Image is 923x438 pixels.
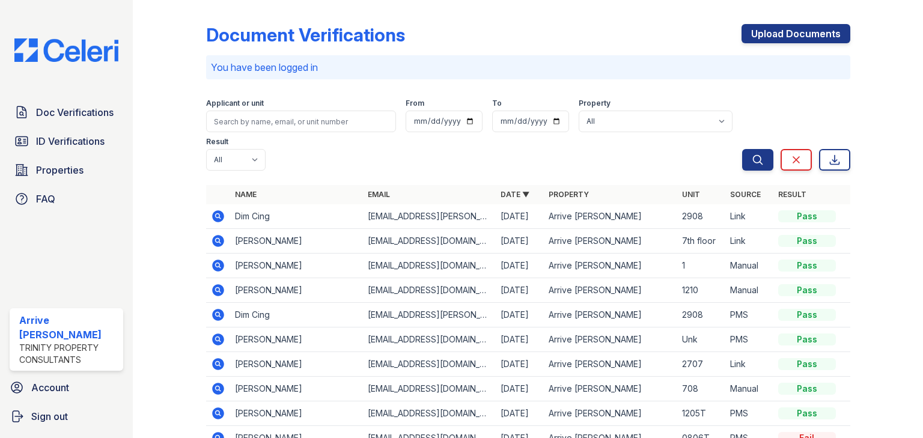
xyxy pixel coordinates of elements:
[725,278,773,303] td: Manual
[778,309,836,321] div: Pass
[19,342,118,366] div: Trinity Property Consultants
[778,407,836,419] div: Pass
[363,254,496,278] td: [EMAIL_ADDRESS][DOMAIN_NAME]
[363,377,496,401] td: [EMAIL_ADDRESS][DOMAIN_NAME]
[496,303,544,327] td: [DATE]
[36,134,105,148] span: ID Verifications
[496,352,544,377] td: [DATE]
[501,190,529,199] a: Date ▼
[677,327,725,352] td: Unk
[677,377,725,401] td: 708
[363,327,496,352] td: [EMAIL_ADDRESS][DOMAIN_NAME]
[206,24,405,46] div: Document Verifications
[363,229,496,254] td: [EMAIL_ADDRESS][DOMAIN_NAME]
[677,229,725,254] td: 7th floor
[368,190,390,199] a: Email
[10,129,123,153] a: ID Verifications
[725,377,773,401] td: Manual
[778,190,806,199] a: Result
[406,99,424,108] label: From
[36,163,84,177] span: Properties
[230,204,363,229] td: Dim Cing
[544,377,677,401] td: Arrive [PERSON_NAME]
[496,327,544,352] td: [DATE]
[725,327,773,352] td: PMS
[778,235,836,247] div: Pass
[31,409,68,424] span: Sign out
[544,401,677,426] td: Arrive [PERSON_NAME]
[677,352,725,377] td: 2707
[31,380,69,395] span: Account
[10,158,123,182] a: Properties
[363,204,496,229] td: [EMAIL_ADDRESS][PERSON_NAME][DOMAIN_NAME]
[496,229,544,254] td: [DATE]
[496,401,544,426] td: [DATE]
[778,383,836,395] div: Pass
[778,260,836,272] div: Pass
[230,401,363,426] td: [PERSON_NAME]
[230,352,363,377] td: [PERSON_NAME]
[496,278,544,303] td: [DATE]
[230,229,363,254] td: [PERSON_NAME]
[363,401,496,426] td: [EMAIL_ADDRESS][DOMAIN_NAME]
[496,377,544,401] td: [DATE]
[725,401,773,426] td: PMS
[19,313,118,342] div: Arrive [PERSON_NAME]
[579,99,611,108] label: Property
[544,254,677,278] td: Arrive [PERSON_NAME]
[549,190,589,199] a: Property
[206,111,396,132] input: Search by name, email, or unit number
[363,303,496,327] td: [EMAIL_ADDRESS][PERSON_NAME][DOMAIN_NAME]
[725,352,773,377] td: Link
[544,204,677,229] td: Arrive [PERSON_NAME]
[677,254,725,278] td: 1
[725,204,773,229] td: Link
[230,254,363,278] td: [PERSON_NAME]
[363,278,496,303] td: [EMAIL_ADDRESS][DOMAIN_NAME]
[36,192,55,206] span: FAQ
[206,137,228,147] label: Result
[230,278,363,303] td: [PERSON_NAME]
[36,105,114,120] span: Doc Verifications
[742,24,850,43] a: Upload Documents
[230,303,363,327] td: Dim Cing
[230,377,363,401] td: [PERSON_NAME]
[682,190,700,199] a: Unit
[677,278,725,303] td: 1210
[10,100,123,124] a: Doc Verifications
[235,190,257,199] a: Name
[544,303,677,327] td: Arrive [PERSON_NAME]
[778,333,836,345] div: Pass
[492,99,502,108] label: To
[725,254,773,278] td: Manual
[206,99,264,108] label: Applicant or unit
[677,401,725,426] td: 1205T
[677,204,725,229] td: 2908
[496,204,544,229] td: [DATE]
[363,352,496,377] td: [EMAIL_ADDRESS][DOMAIN_NAME]
[544,278,677,303] td: Arrive [PERSON_NAME]
[5,376,128,400] a: Account
[5,38,128,62] img: CE_Logo_Blue-a8612792a0a2168367f1c8372b55b34899dd931a85d93a1a3d3e32e68fde9ad4.png
[10,187,123,211] a: FAQ
[496,254,544,278] td: [DATE]
[211,60,845,75] p: You have been logged in
[544,352,677,377] td: Arrive [PERSON_NAME]
[778,284,836,296] div: Pass
[725,303,773,327] td: PMS
[725,229,773,254] td: Link
[778,210,836,222] div: Pass
[730,190,761,199] a: Source
[5,404,128,428] a: Sign out
[230,327,363,352] td: [PERSON_NAME]
[677,303,725,327] td: 2908
[544,229,677,254] td: Arrive [PERSON_NAME]
[778,358,836,370] div: Pass
[544,327,677,352] td: Arrive [PERSON_NAME]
